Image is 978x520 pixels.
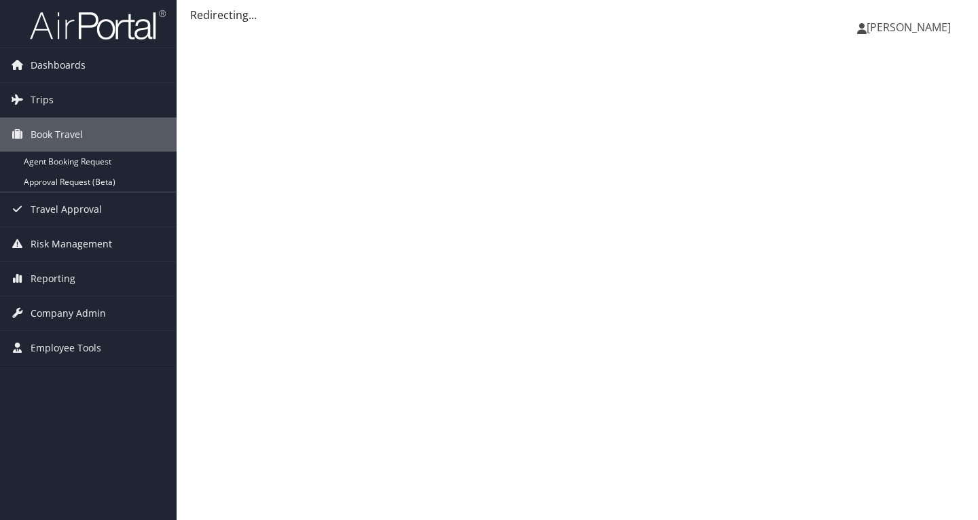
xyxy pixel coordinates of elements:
[31,48,86,82] span: Dashboards
[190,7,964,23] div: Redirecting...
[867,20,951,35] span: [PERSON_NAME]
[31,227,112,261] span: Risk Management
[857,7,964,48] a: [PERSON_NAME]
[31,296,106,330] span: Company Admin
[31,331,101,365] span: Employee Tools
[30,9,166,41] img: airportal-logo.png
[31,192,102,226] span: Travel Approval
[31,118,83,152] span: Book Travel
[31,83,54,117] span: Trips
[31,262,75,296] span: Reporting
